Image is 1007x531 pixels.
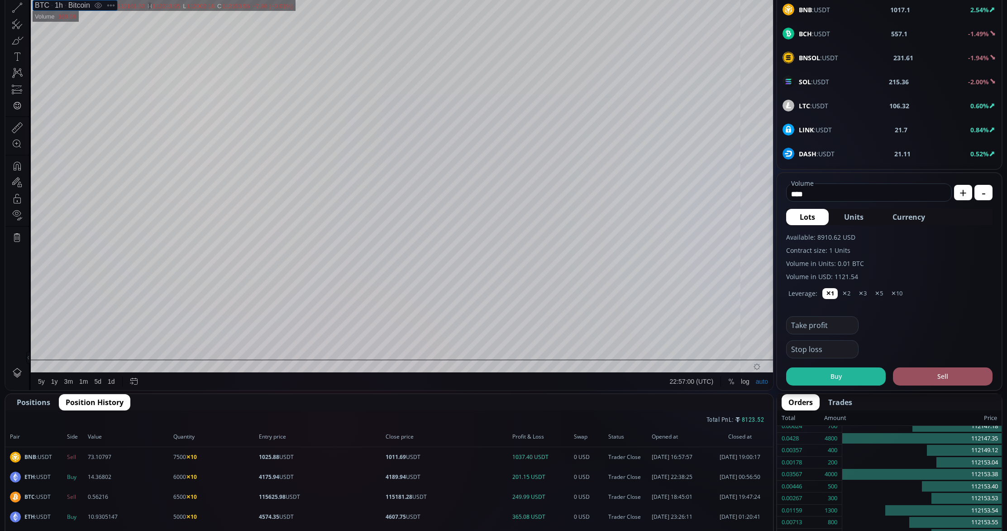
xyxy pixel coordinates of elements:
span: :USDT [799,149,835,159]
div: 169.59 [52,33,71,39]
span: 0 USD [574,493,606,501]
b: 4574.35 [259,513,279,521]
div: 0.00624 [782,420,802,432]
b: 0.84% [970,126,989,134]
span: Trader Close [608,473,649,481]
span: Sell [67,493,85,501]
span: Buy [67,473,85,481]
div: 0.00267 [782,492,802,504]
span: 0 USD [574,453,606,461]
span: 14.36802 [88,473,171,481]
b: 115625.98 [259,493,286,501]
div: 1300 [825,505,837,517]
label: Available: 8910.62 USD [786,232,993,242]
div: Total PnL: [5,410,773,427]
b: 4175.94 [259,473,279,481]
span: Side [67,433,85,441]
span: USDT [259,473,383,481]
div: 112147.18 [842,420,1002,433]
div: 112153.04 [842,457,1002,469]
span: Status [608,433,649,441]
div: 112153.55 [842,517,1002,529]
button: Position History [59,394,130,410]
div: 0.00446 [782,481,802,492]
div: Hide Drawings Toolbar [21,371,25,383]
span: Lots [800,212,815,222]
div: H [142,22,147,29]
span: 0 USD [574,473,606,481]
span: Trader Close [608,453,649,461]
b: 557.1 [891,29,907,39]
div: 112153.38 [842,468,1002,481]
div: Toggle Log Scale [732,392,747,410]
span: 22:57:00 (UTC) [664,397,708,405]
button: Currency [879,209,939,225]
div: 112149.12 [842,444,1002,457]
span: Quantity [173,433,256,441]
div: 112002.16 [181,22,209,29]
div: 400 [828,444,837,456]
div: 1 h [76,5,83,12]
span: :USDT [24,473,51,481]
b: BNB [24,453,36,461]
b: -1.94% [968,53,989,62]
button: ✕1 [822,288,838,299]
button: ✕10 [888,288,906,299]
span: :USDT [799,101,828,111]
span: 201.15 USDT [512,473,571,481]
span: Units [844,212,864,222]
div: 5d [89,397,96,405]
span: :USDT [24,513,51,521]
div: 112147.35 [842,433,1002,445]
div: −7.98 (−0.01%) [247,22,288,29]
div: 112153.40 [842,481,1002,493]
span: USDT [386,453,510,461]
b: BNB [799,5,812,14]
span: :USDT [799,77,829,87]
span: 249.99 USDT [512,493,571,501]
span: Swap [574,433,606,441]
div: 1h [44,21,57,29]
b: SOL [799,77,811,86]
div: 4000 [825,468,837,480]
span: :USDT [799,53,838,63]
div: L [177,22,181,29]
span: Entry price [259,433,383,441]
span: Pair [10,433,64,441]
b: ✕10 [186,493,197,501]
div: Indicators [169,5,196,12]
span: 1037.40 USDT [512,453,571,461]
span: [DATE] 19:00:17 [711,453,768,461]
b: ETH [24,473,35,481]
div: 112153.53 [842,492,1002,505]
span: 0.56216 [88,493,171,501]
div: 300 [828,492,837,504]
span: 10.9305147 [88,513,171,521]
span: Buy [67,513,85,521]
div: 0.00357 [782,444,802,456]
div: 1d [102,397,110,405]
button: ✕5 [871,288,887,299]
button: Positions [10,394,57,410]
div: C [212,22,216,29]
b: LTC [799,101,810,110]
div: Volume [29,33,49,39]
div: Toggle Percentage [720,392,732,410]
span: Trader Close [608,513,649,521]
button: ✕3 [855,288,870,299]
div: auto [750,397,763,405]
span: Profit & Loss [512,433,571,441]
span: Close price [386,433,510,441]
div: 0.01159 [782,505,802,517]
span: Value [88,433,171,441]
span: USDT [259,453,383,461]
b: 0.52% [970,150,989,158]
span: 5000 [173,513,256,521]
span: Currency [892,212,925,222]
button: Orders [782,394,820,410]
span: 365.08 USDT [512,513,571,521]
button: - [974,185,993,200]
button: Lots [786,209,829,225]
b: ✕10 [186,453,197,461]
div: 4800 [825,433,837,444]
